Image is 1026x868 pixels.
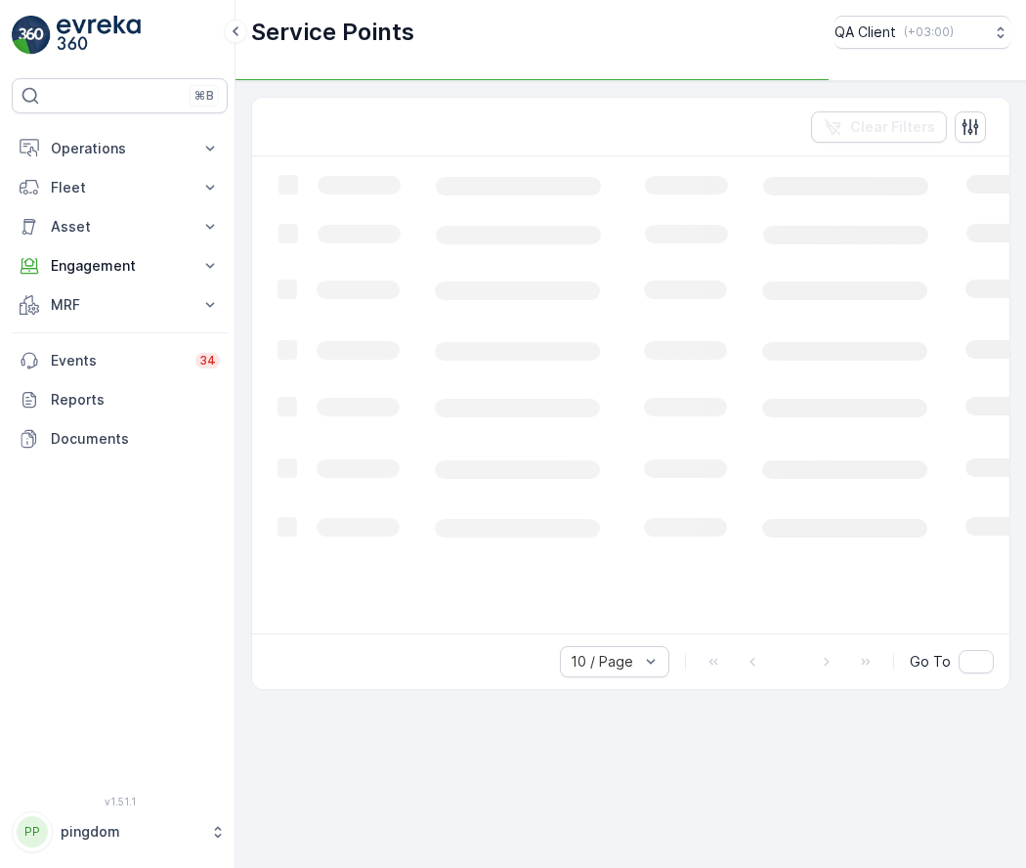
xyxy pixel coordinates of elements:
a: Documents [12,419,228,458]
img: logo [12,16,51,55]
p: Documents [51,429,220,449]
span: Go To [910,652,951,672]
a: Reports [12,380,228,419]
p: Engagement [51,256,189,276]
button: Operations [12,129,228,168]
button: Asset [12,207,228,246]
span: v 1.51.1 [12,796,228,807]
p: Service Points [251,17,414,48]
p: Clear Filters [850,117,935,137]
p: QA Client [834,22,896,42]
a: Events34 [12,341,228,380]
button: Fleet [12,168,228,207]
button: Clear Filters [811,111,947,143]
div: PP [17,816,48,847]
img: logo_light-DOdMpM7g.png [57,16,141,55]
p: ( +03:00 ) [904,24,954,40]
p: Asset [51,217,189,237]
button: Engagement [12,246,228,285]
button: MRF [12,285,228,325]
p: Events [51,351,184,370]
p: Fleet [51,178,189,197]
p: Operations [51,139,189,158]
p: MRF [51,295,189,315]
button: QA Client(+03:00) [834,16,1010,49]
p: 34 [199,353,216,369]
p: Reports [51,390,220,410]
p: pingdom [61,822,200,842]
p: ⌘B [194,88,214,104]
button: PPpingdom [12,811,228,852]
